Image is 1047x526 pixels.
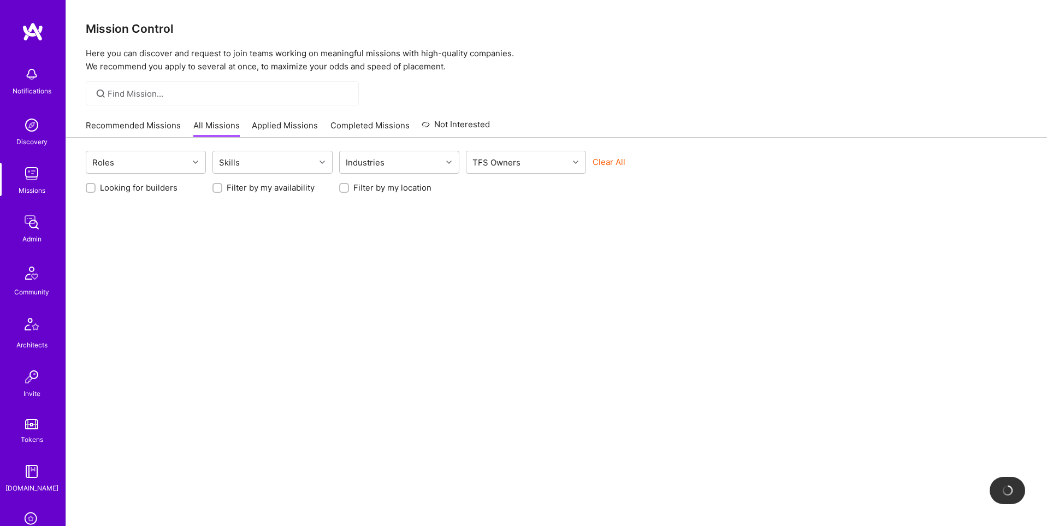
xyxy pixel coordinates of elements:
[90,155,117,170] div: Roles
[19,185,45,196] div: Missions
[593,156,625,168] button: Clear All
[25,419,38,429] img: tokens
[343,155,387,170] div: Industries
[13,85,51,97] div: Notifications
[446,159,452,165] i: icon Chevron
[21,114,43,136] img: discovery
[1002,485,1013,496] img: loading
[21,366,43,388] img: Invite
[21,460,43,482] img: guide book
[86,47,1027,73] p: Here you can discover and request to join teams working on meaningful missions with high-quality ...
[14,286,49,298] div: Community
[21,63,43,85] img: bell
[86,22,1027,36] h3: Mission Control
[193,120,240,138] a: All Missions
[252,120,318,138] a: Applied Missions
[94,87,107,100] i: icon SearchGrey
[5,482,58,494] div: [DOMAIN_NAME]
[470,155,523,170] div: TFS Owners
[216,155,242,170] div: Skills
[23,388,40,399] div: Invite
[320,159,325,165] i: icon Chevron
[227,182,315,193] label: Filter by my availability
[16,136,48,147] div: Discovery
[19,313,45,339] img: Architects
[422,118,490,138] a: Not Interested
[100,182,178,193] label: Looking for builders
[108,88,351,99] input: Find Mission...
[21,211,43,233] img: admin teamwork
[330,120,410,138] a: Completed Missions
[353,182,431,193] label: Filter by my location
[86,120,181,138] a: Recommended Missions
[21,163,43,185] img: teamwork
[193,159,198,165] i: icon Chevron
[573,159,578,165] i: icon Chevron
[16,339,48,351] div: Architects
[19,260,45,286] img: Community
[22,22,44,42] img: logo
[21,434,43,445] div: Tokens
[22,233,42,245] div: Admin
